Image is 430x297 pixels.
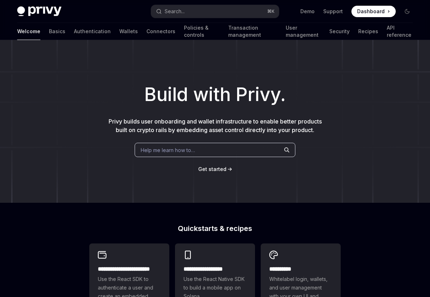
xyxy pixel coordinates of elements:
a: Demo [300,8,315,15]
span: Help me learn how to… [141,146,195,154]
a: Get started [198,166,226,173]
div: Search... [165,7,185,16]
button: Toggle dark mode [401,6,413,17]
a: Connectors [146,23,175,40]
a: Wallets [119,23,138,40]
a: Policies & controls [184,23,220,40]
a: Support [323,8,343,15]
h2: Quickstarts & recipes [89,225,341,232]
a: Dashboard [351,6,396,17]
a: Authentication [74,23,111,40]
span: ⌘ K [267,9,275,14]
span: Privy builds user onboarding and wallet infrastructure to enable better products built on crypto ... [109,118,322,134]
a: Transaction management [228,23,277,40]
a: Basics [49,23,65,40]
a: Recipes [358,23,378,40]
a: Security [329,23,350,40]
button: Search...⌘K [151,5,279,18]
a: API reference [387,23,413,40]
a: User management [286,23,321,40]
img: dark logo [17,6,61,16]
h1: Build with Privy. [11,81,419,109]
span: Dashboard [357,8,385,15]
a: Welcome [17,23,40,40]
span: Get started [198,166,226,172]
